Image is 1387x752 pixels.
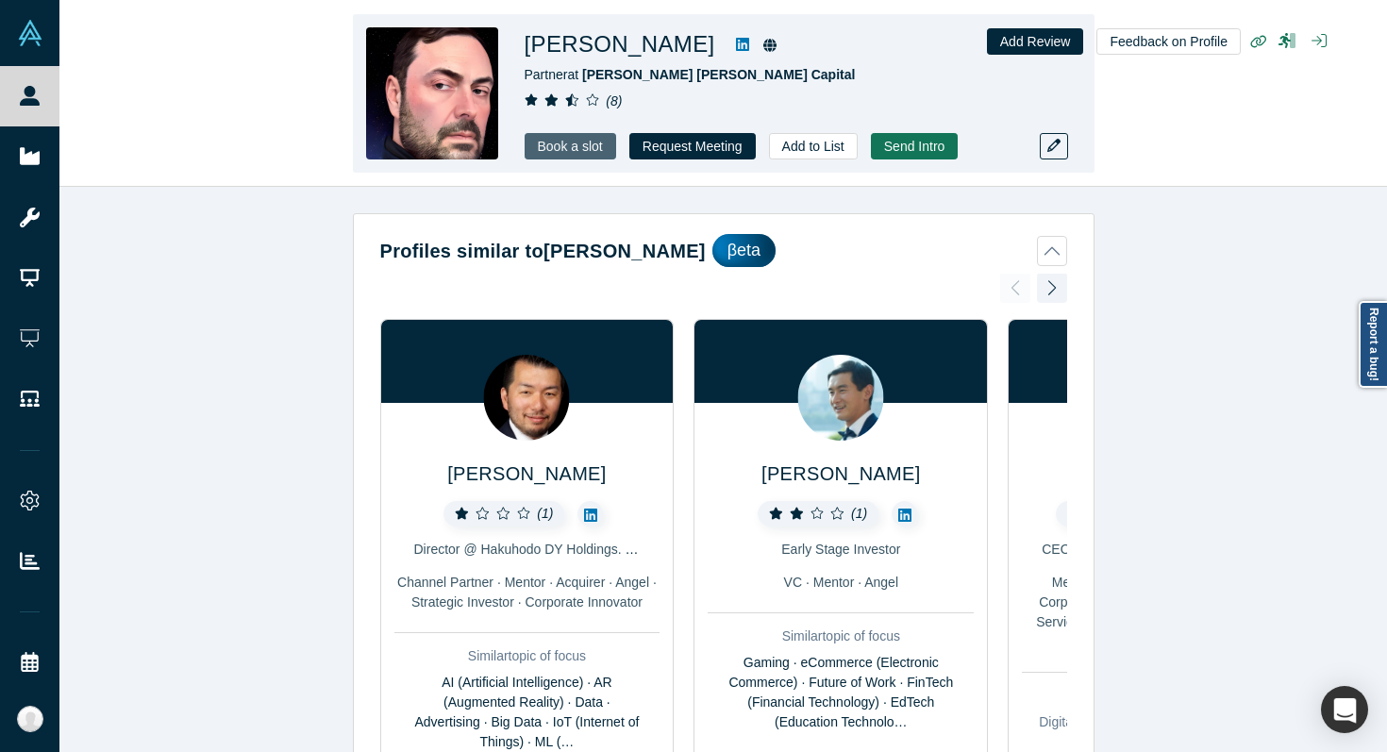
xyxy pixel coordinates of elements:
[1096,28,1241,55] button: Feedback on Profile
[366,27,498,159] img: Richard Svinkin's Profile Image
[712,234,776,267] div: βeta
[484,355,570,441] img: Kohei Noda's Profile Image
[394,673,660,752] div: AI (Artificial Intelligence) · AR (Augmented Reality) · Data · Advertising · Big Data · IoT (Inte...
[1359,301,1387,388] a: Report a bug!
[525,67,856,82] span: Partner at
[17,20,43,46] img: Alchemist Vault Logo
[414,542,643,557] span: Director @ Hakuhodo DY Holdings. Inc
[537,506,553,521] i: ( 1 )
[1022,573,1288,652] div: Mentor · Angel · Strategic Investor · Corporate Innovator · Channel Partner · Service Provider · ...
[851,506,867,521] i: ( 1 )
[394,573,660,612] div: Channel Partner · Mentor · Acquirer · Angel · Strategic Investor · Corporate Innovator
[1022,686,1288,706] div: Similar topic of focus
[525,133,616,159] a: Book a slot
[447,463,606,484] a: [PERSON_NAME]
[708,653,974,732] div: Gaming · eCommerce (Electronic Commerce) · Future of Work · FinTech (Financial Technology) · EdTe...
[582,67,855,82] a: [PERSON_NAME] [PERSON_NAME] Capital
[1042,542,1366,557] span: CEO, Digital Health SME, Social Entrepreneur, Investor
[781,542,900,557] span: Early Stage Investor
[761,463,920,484] a: [PERSON_NAME]
[380,234,1067,267] button: Profiles similar to[PERSON_NAME]βeta
[380,237,706,265] h2: Profiles similar to [PERSON_NAME]
[17,706,43,732] img: Annika Lauer's Account
[629,133,756,159] button: Request Meeting
[871,133,959,159] button: Send Intro
[708,573,974,593] div: VC · Mentor · Angel
[769,133,858,159] button: Add to List
[987,28,1084,55] button: Add Review
[708,627,974,646] div: Similar topic of focus
[798,355,884,441] img: Ray Lian's Profile Image
[394,646,660,666] div: Similar topic of focus
[525,27,715,61] h1: [PERSON_NAME]
[606,93,622,109] i: ( 8 )
[1039,714,1271,729] span: Digital Health · Enterprise Digital Health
